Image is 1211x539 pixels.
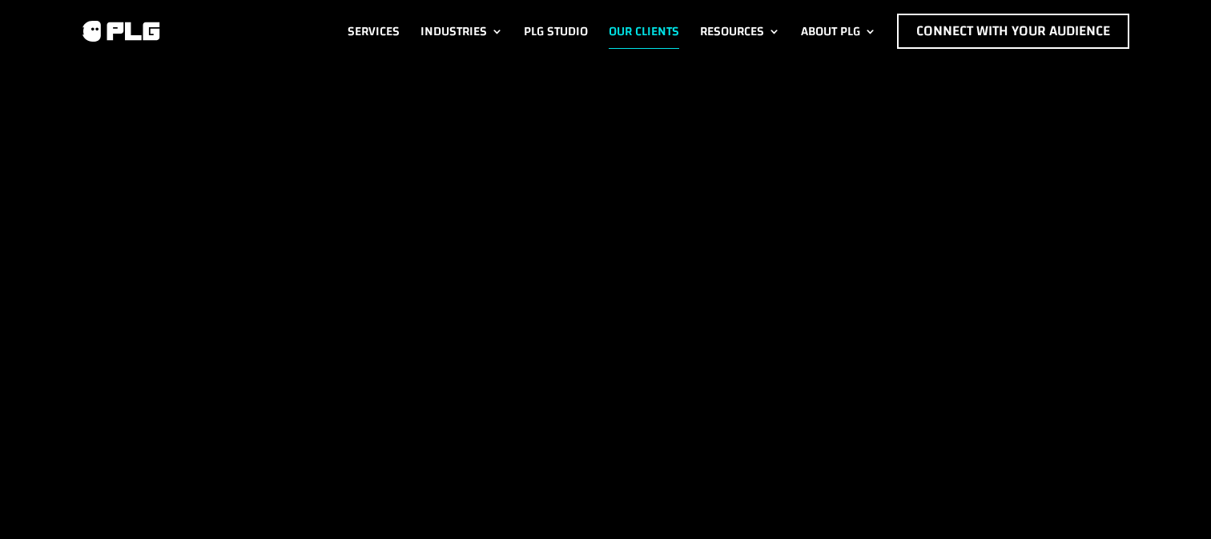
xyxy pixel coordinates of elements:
a: Industries [420,14,503,49]
a: Our Clients [609,14,679,49]
a: Services [348,14,400,49]
a: Resources [700,14,780,49]
a: PLG Studio [524,14,588,49]
a: Connect with Your Audience [897,14,1129,49]
a: About PLG [801,14,876,49]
